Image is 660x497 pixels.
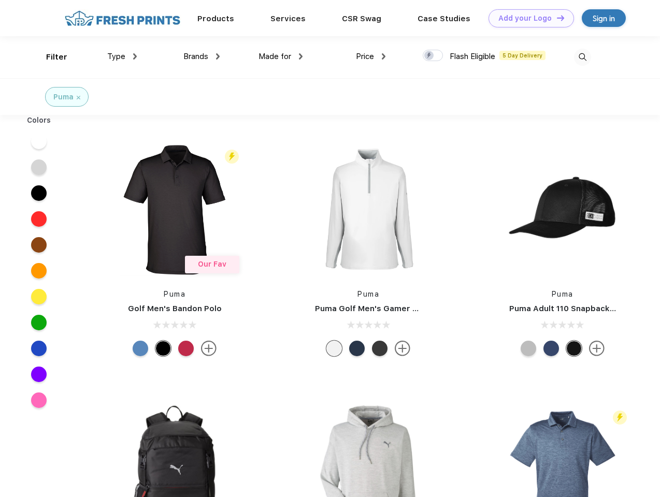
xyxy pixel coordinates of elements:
div: Colors [19,115,59,126]
img: func=resize&h=266 [299,141,437,279]
a: Products [197,14,234,23]
div: Quarry with Brt Whit [521,341,536,356]
a: Sign in [582,9,626,27]
div: Bright White [326,341,342,356]
img: flash_active_toggle.svg [225,150,239,164]
img: more.svg [395,341,410,356]
a: Puma [552,290,573,298]
div: Puma [53,92,74,103]
img: more.svg [589,341,605,356]
img: dropdown.png [216,53,220,60]
a: Puma Golf Men's Gamer Golf Quarter-Zip [315,304,479,313]
div: Sign in [593,12,615,24]
span: Price [356,52,374,61]
img: DT [557,15,564,21]
div: Navy Blazer [349,341,365,356]
div: Puma Black [155,341,171,356]
a: Services [270,14,306,23]
div: Puma Black [372,341,388,356]
img: flash_active_toggle.svg [613,411,627,425]
div: Pma Blk with Pma Blk [566,341,582,356]
a: Golf Men's Bandon Polo [128,304,222,313]
img: dropdown.png [133,53,137,60]
div: Add your Logo [498,14,552,23]
div: Filter [46,51,67,63]
div: Lake Blue [133,341,148,356]
a: Puma [357,290,379,298]
img: dropdown.png [382,53,385,60]
span: 5 Day Delivery [499,51,546,60]
div: Ski Patrol [178,341,194,356]
img: func=resize&h=266 [106,141,243,279]
a: Puma [164,290,185,298]
span: Flash Eligible [450,52,495,61]
img: desktop_search.svg [574,49,591,66]
img: dropdown.png [299,53,303,60]
div: Peacoat with Qut Shd [543,341,559,356]
span: Type [107,52,125,61]
img: fo%20logo%202.webp [62,9,183,27]
img: filter_cancel.svg [77,96,80,99]
span: Brands [183,52,208,61]
a: CSR Swag [342,14,381,23]
img: more.svg [201,341,217,356]
span: Our Fav [198,260,226,268]
span: Made for [259,52,291,61]
img: func=resize&h=266 [494,141,632,279]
